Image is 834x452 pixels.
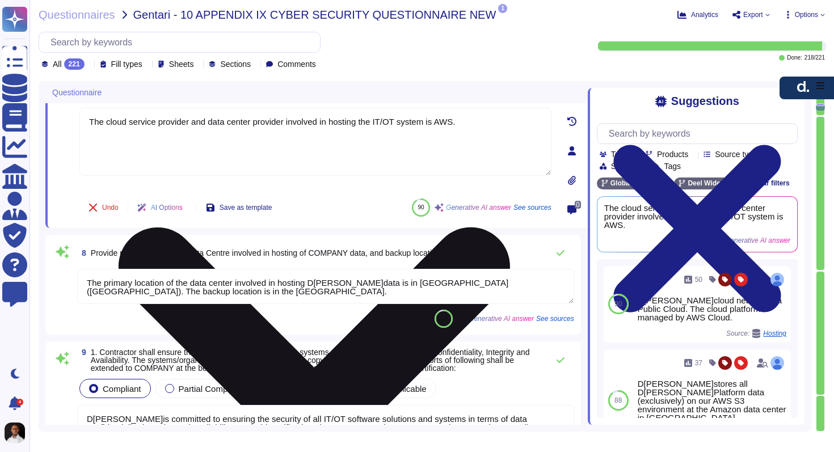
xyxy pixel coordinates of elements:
span: 9 [77,348,86,356]
input: Search by keywords [603,124,797,143]
textarea: The primary location of the data center involved in hosting D[PERSON_NAME]data is in [GEOGRAPHIC_... [77,269,574,304]
span: Questionnaires [39,9,115,20]
span: All [53,60,62,68]
span: Gentari - 10 APPENDIX IX CYBER SECURITY QUESTIONNAIRE NEW [133,9,496,20]
span: 90 [418,204,424,210]
img: user [770,356,784,370]
button: user [2,420,33,445]
span: Fill types [111,60,142,68]
img: user [5,423,25,443]
div: 4 [16,399,23,405]
div: 221 [64,58,85,70]
span: See sources [536,315,574,322]
button: Analytics [677,10,718,19]
div: D[PERSON_NAME]stores all D[PERSON_NAME]Platform data (exclusively) on our AWS S3 environment at t... [638,379,786,430]
span: Comments [277,60,316,68]
input: Search by keywords [45,32,320,52]
span: Done: [787,55,802,61]
span: 218 / 221 [804,55,825,61]
textarea: The cloud service provider and data center provider involved in hosting the IT/OT system is AWS. [79,108,551,176]
span: Sheets [169,60,194,68]
span: 1 [498,4,507,13]
span: 8 [77,249,86,257]
img: user [770,273,784,286]
span: 90 [614,301,622,307]
span: 88 [614,397,622,404]
span: Questionnaire [52,88,102,96]
span: 37 [695,360,702,366]
span: Sections [220,60,251,68]
span: 90 [441,315,447,322]
span: Export [743,11,763,18]
span: Analytics [691,11,718,18]
span: Options [795,11,818,18]
span: 0 [575,201,581,209]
